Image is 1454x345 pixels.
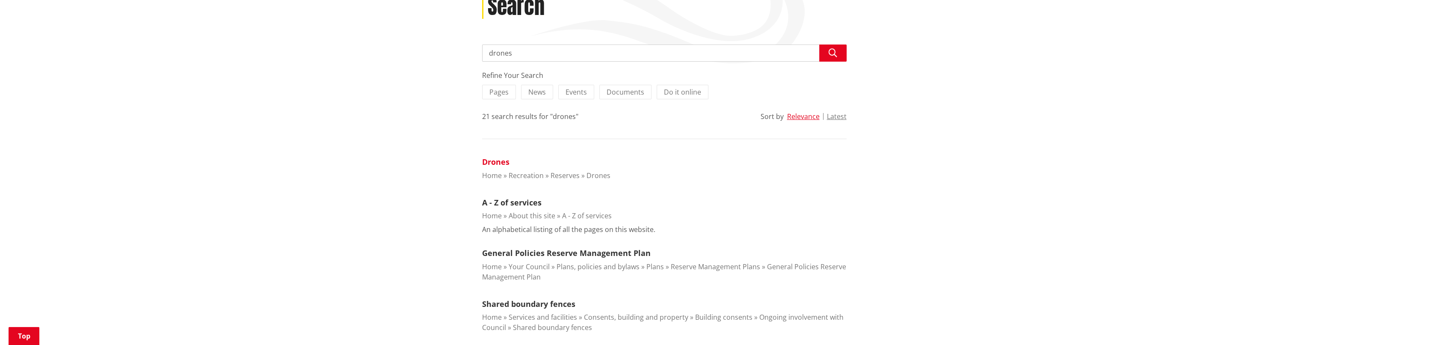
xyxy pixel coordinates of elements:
[482,111,578,122] div: 21 search results for "drones"
[509,211,555,220] a: About this site
[584,312,688,322] a: Consents, building and property
[787,113,820,120] button: Relevance
[1415,309,1445,340] iframe: Messenger Launcher
[671,262,760,271] a: Reserve Management Plans
[482,248,651,258] a: General Policies Reserve Management Plan
[482,70,847,80] div: Refine Your Search
[482,312,844,332] a: Ongoing involvement with Council
[695,312,752,322] a: Building consents
[482,312,502,322] a: Home
[482,197,542,208] a: A - Z of services
[528,87,546,97] span: News
[827,113,847,120] button: Latest
[513,323,592,332] a: Shared boundary fences
[646,262,664,271] a: Plans
[482,171,502,180] a: Home
[489,87,509,97] span: Pages
[761,111,784,122] div: Sort by
[509,262,550,271] a: Your Council
[482,211,502,220] a: Home
[566,87,587,97] span: Events
[509,171,544,180] a: Recreation
[562,211,612,220] a: A - Z of services
[482,224,655,235] p: An alphabetical listing of all the pages on this website.
[482,262,502,271] a: Home
[482,299,575,309] a: Shared boundary fences
[557,262,640,271] a: Plans, policies and bylaws
[509,312,577,322] a: Services and facilities
[607,87,644,97] span: Documents
[9,327,39,345] a: Top
[482,262,846,282] a: General Policies Reserve Management Plan
[664,87,701,97] span: Do it online
[586,171,610,180] a: Drones
[482,157,509,167] a: Drones
[482,45,847,62] input: Search input
[551,171,580,180] a: Reserves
